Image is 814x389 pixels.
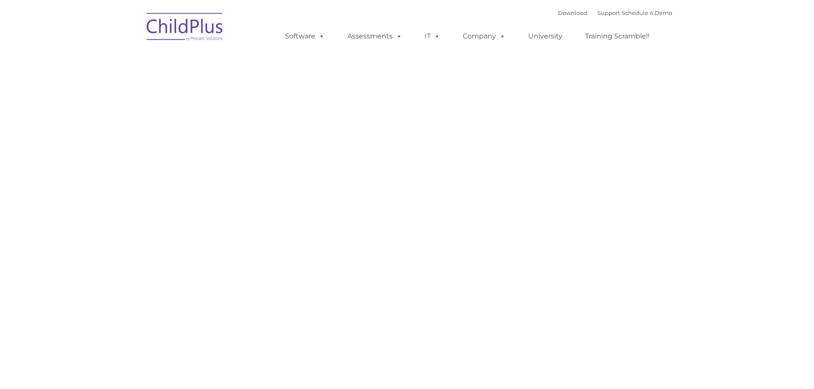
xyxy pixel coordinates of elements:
[558,9,672,16] font: |
[558,9,587,16] a: Download
[622,9,672,16] a: Schedule A Demo
[339,28,411,45] a: Assessments
[520,28,571,45] a: University
[142,7,228,50] img: ChildPlus by Procare Solutions
[416,28,449,45] a: IT
[454,28,514,45] a: Company
[597,9,620,16] a: Support
[576,28,658,45] a: Training Scramble!!
[276,28,333,45] a: Software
